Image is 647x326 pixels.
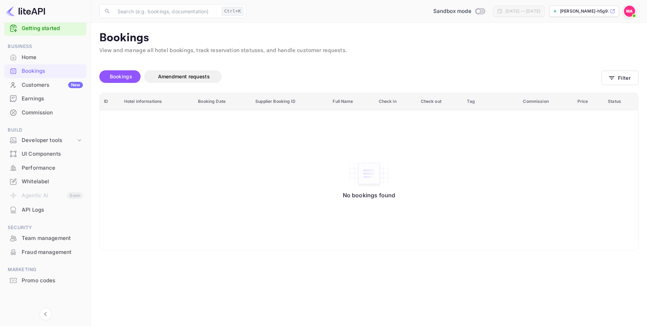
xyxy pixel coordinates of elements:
a: CustomersNew [4,78,86,91]
a: Getting started [22,24,83,33]
a: Home [4,51,86,64]
div: Whitelabel [4,175,86,189]
div: Earnings [22,95,83,103]
table: booking table [100,93,638,250]
div: Developer tools [4,134,86,147]
div: UI Components [22,150,83,158]
a: Earnings [4,92,86,105]
a: Commission [4,106,86,119]
span: Amendment requests [158,73,210,79]
div: Team management [4,232,86,245]
span: Marketing [4,266,86,274]
th: Check in [375,93,417,110]
p: Bookings [99,31,639,45]
div: Bookings [22,67,83,75]
span: Security [4,224,86,232]
div: Customers [22,81,83,89]
div: Performance [22,164,83,172]
button: Filter [602,71,639,85]
img: LiteAPI logo [6,6,45,17]
th: Check out [417,93,463,110]
div: Developer tools [22,136,76,144]
p: [PERSON_NAME]-h5g9... [560,8,609,14]
img: No bookings found [348,159,390,188]
div: Fraud management [4,246,86,259]
button: Collapse navigation [39,308,52,320]
a: Whitelabel [4,175,86,188]
div: account-settings tabs [99,70,602,83]
a: Bookings [4,64,86,77]
div: API Logs [4,203,86,217]
img: Mohamed Abushaqra [624,6,635,17]
th: Status [604,93,638,110]
p: View and manage all hotel bookings, track reservation statuses, and handle customer requests. [99,47,639,55]
div: Commission [4,106,86,120]
span: Business [4,43,86,50]
div: [DATE] — [DATE] [505,8,540,14]
div: Getting started [4,21,86,36]
span: Sandbox mode [433,7,471,15]
a: Fraud management [4,246,86,258]
div: New [68,82,83,88]
a: UI Components [4,147,86,160]
a: Promo codes [4,274,86,287]
th: Supplier Booking ID [251,93,328,110]
th: Commission [519,93,573,110]
a: Team management [4,232,86,244]
div: Team management [22,234,83,242]
div: Ctrl+K [222,7,243,16]
p: No bookings found [343,192,396,199]
th: Booking Date [194,93,251,110]
input: Search (e.g. bookings, documentation) [113,4,219,18]
div: Whitelabel [22,178,83,186]
span: Build [4,126,86,134]
div: Bookings [4,64,86,78]
div: UI Components [4,147,86,161]
th: Price [573,93,604,110]
th: ID [100,93,120,110]
th: Hotel informations [120,93,194,110]
th: Full Name [328,93,374,110]
th: Tag [463,93,519,110]
span: Bookings [110,73,132,79]
div: CustomersNew [4,78,86,92]
div: Promo codes [22,277,83,285]
div: Home [22,54,83,62]
div: Commission [22,109,83,117]
div: Switch to Production mode [431,7,488,15]
div: Earnings [4,92,86,106]
div: Performance [4,161,86,175]
a: API Logs [4,203,86,216]
div: Fraud management [22,248,83,256]
a: Performance [4,161,86,174]
div: API Logs [22,206,83,214]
